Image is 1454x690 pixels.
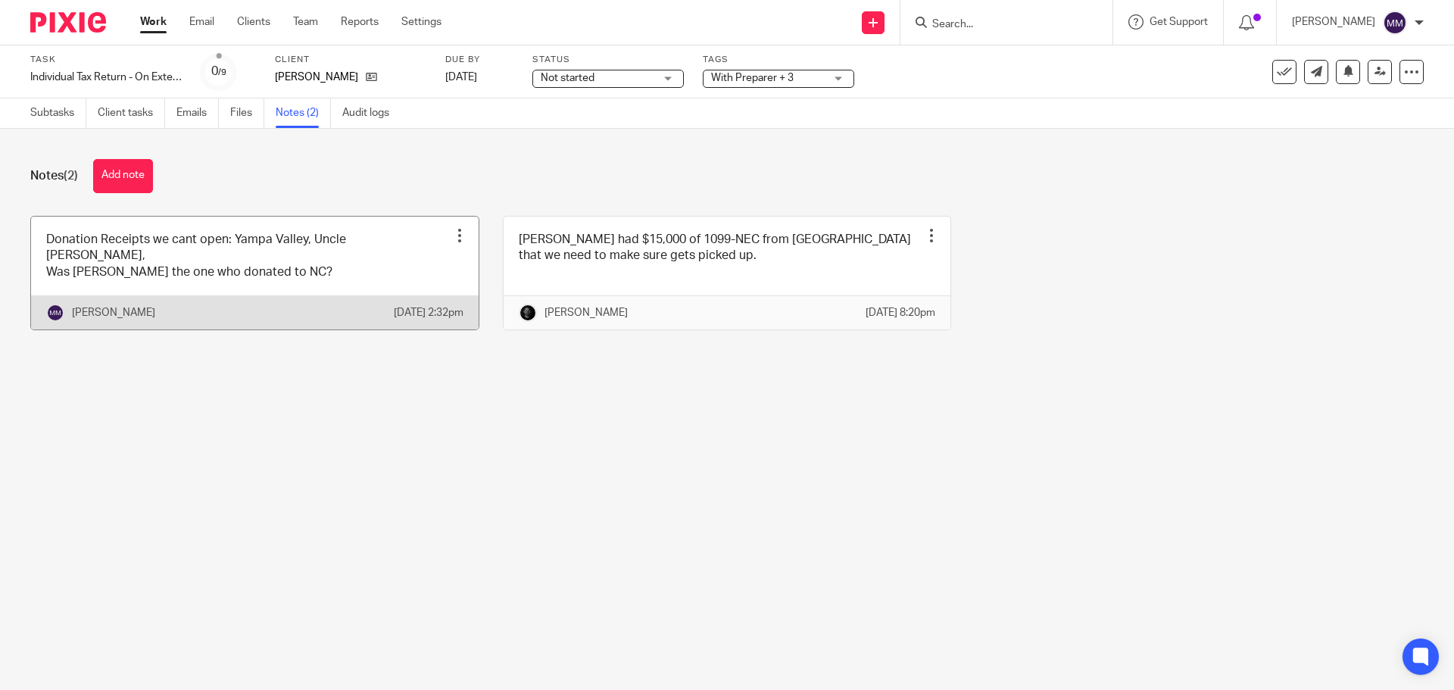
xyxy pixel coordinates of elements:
[30,70,182,85] div: Individual Tax Return - On Extension
[237,14,270,30] a: Clients
[394,305,463,320] p: [DATE] 2:32pm
[541,73,594,83] span: Not started
[211,63,226,80] div: 0
[519,304,537,322] img: Chris.jpg
[931,18,1067,32] input: Search
[445,54,513,66] label: Due by
[46,304,64,322] img: svg%3E
[176,98,219,128] a: Emails
[72,305,155,320] p: [PERSON_NAME]
[64,170,78,182] span: (2)
[276,98,331,128] a: Notes (2)
[230,98,264,128] a: Files
[445,72,477,83] span: [DATE]
[275,54,426,66] label: Client
[98,98,165,128] a: Client tasks
[532,54,684,66] label: Status
[711,73,794,83] span: With Preparer + 3
[218,68,226,76] small: /9
[544,305,628,320] p: [PERSON_NAME]
[401,14,442,30] a: Settings
[1150,17,1208,27] span: Get Support
[1383,11,1407,35] img: svg%3E
[341,14,379,30] a: Reports
[866,305,935,320] p: [DATE] 8:20pm
[30,98,86,128] a: Subtasks
[30,12,106,33] img: Pixie
[342,98,401,128] a: Audit logs
[189,14,214,30] a: Email
[30,168,78,184] h1: Notes
[275,70,358,85] p: [PERSON_NAME]
[93,159,153,193] button: Add note
[140,14,167,30] a: Work
[293,14,318,30] a: Team
[30,54,182,66] label: Task
[1292,14,1375,30] p: [PERSON_NAME]
[703,54,854,66] label: Tags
